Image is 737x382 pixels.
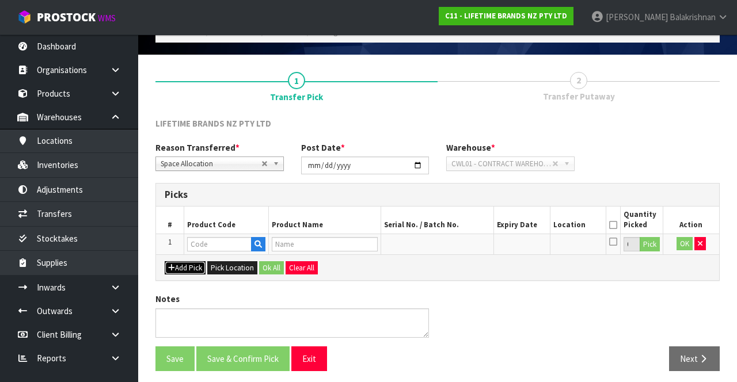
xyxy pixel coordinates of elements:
[187,237,252,251] input: Code
[663,207,719,234] th: Action
[550,207,606,234] th: Location
[570,72,587,89] span: 2
[155,118,271,129] span: LIFETIME BRANDS NZ PTY LTD
[17,10,32,24] img: cube-alt.png
[165,189,711,200] h3: Picks
[670,12,716,22] span: Balakrishnan
[272,237,378,251] input: Name
[445,11,567,21] strong: C11 - LIFETIME BRANDS NZ PTY LTD
[621,207,663,234] th: Quantity Picked
[196,346,290,371] button: Save & Confirm Pick
[161,157,261,171] span: Space Allocation
[268,207,381,234] th: Product Name
[270,91,323,103] span: Transfer Pick
[98,13,116,24] small: WMS
[165,261,206,275] button: Add Pick
[291,346,327,371] button: Exit
[259,261,284,275] button: Ok All
[301,156,430,174] input: Post Date
[37,10,96,25] span: ProStock
[168,237,172,247] span: 1
[543,90,615,102] span: Transfer Putaway
[301,142,345,154] label: Post Date
[207,261,257,275] button: Pick Location
[493,207,550,234] th: Expiry Date
[640,237,660,252] button: Pick
[286,261,318,275] button: Clear All
[155,293,180,305] label: Notes
[451,157,552,171] span: CWL01 - CONTRACT WAREHOUSING [GEOGRAPHIC_DATA]
[677,237,693,251] button: OK
[381,207,493,234] th: Serial No. / Batch No.
[606,12,668,22] span: [PERSON_NAME]
[155,142,240,154] label: Reason Transferred
[288,72,305,89] span: 1
[446,142,495,154] label: Warehouse
[669,346,720,371] button: Next
[156,207,184,234] th: #
[155,109,720,380] span: Transfer Pick
[184,207,269,234] th: Product Code
[439,7,573,25] a: C11 - LIFETIME BRANDS NZ PTY LTD
[155,346,195,371] button: Save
